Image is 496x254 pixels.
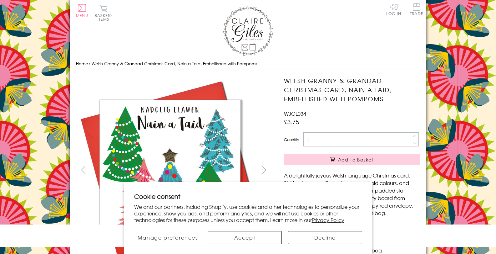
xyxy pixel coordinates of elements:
[134,231,202,244] button: Manage preferences
[89,61,90,66] span: ›
[134,192,362,201] h2: Cookie consent
[257,163,271,177] button: next
[208,231,282,244] button: Accept
[76,13,88,18] span: Menu
[223,6,273,56] img: Claire Giles Greetings Cards
[284,172,420,217] p: A delightfully joyous Welsh language Christmas card. Striking images with contemporary bold colou...
[76,61,88,66] a: Home
[288,231,362,244] button: Decline
[284,110,306,117] span: WJOL034
[312,216,344,224] a: Privacy Policy
[284,154,420,165] button: Add to Basket
[410,3,423,15] span: Trade
[284,76,420,103] h1: Welsh Granny & Grandad Christmas Card, Nain a Taid, Embellished with Pompoms
[76,4,88,17] button: Menu
[134,204,362,223] p: We and our partners, including Shopify, use cookies and other technologies to personalize your ex...
[98,13,112,22] span: 0 items
[284,117,299,126] span: £3.75
[284,137,299,142] label: Quantity
[95,5,112,21] button: Basket0 items
[410,3,423,17] a: Trade
[338,156,374,163] span: Add to Basket
[386,3,401,15] a: Log In
[92,61,257,66] span: Welsh Granny & Grandad Christmas Card, Nain a Taid, Embellished with Pompoms
[76,57,420,70] nav: breadcrumbs
[76,163,90,177] button: prev
[138,234,198,241] span: Manage preferences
